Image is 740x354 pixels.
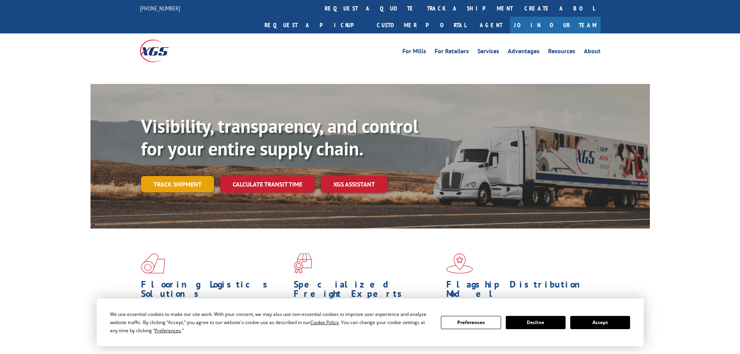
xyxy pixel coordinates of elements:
[402,48,426,57] a: For Mills
[446,280,593,302] h1: Flagship Distribution Model
[294,253,312,274] img: xgs-icon-focused-on-flooring-red
[472,17,510,33] a: Agent
[97,298,644,346] div: Cookie Consent Prompt
[584,48,601,57] a: About
[310,319,339,326] span: Cookie Policy
[140,4,180,12] a: [PHONE_NUMBER]
[506,316,566,329] button: Decline
[548,48,575,57] a: Resources
[294,280,441,302] h1: Specialized Freight Experts
[510,17,601,33] a: Join Our Team
[141,253,165,274] img: xgs-icon-total-supply-chain-intelligence-red
[110,310,432,335] div: We use essential cookies to make our site work. With your consent, we may also use non-essential ...
[141,114,418,160] b: Visibility, transparency, and control for your entire supply chain.
[441,316,501,329] button: Preferences
[141,176,214,192] a: Track shipment
[446,253,473,274] img: xgs-icon-flagship-distribution-model-red
[259,17,371,33] a: Request a pickup
[220,176,315,193] a: Calculate transit time
[477,48,499,57] a: Services
[435,48,469,57] a: For Retailers
[321,176,387,193] a: XGS ASSISTANT
[155,327,181,334] span: Preferences
[508,48,540,57] a: Advantages
[371,17,472,33] a: Customer Portal
[141,280,288,302] h1: Flooring Logistics Solutions
[570,316,630,329] button: Accept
